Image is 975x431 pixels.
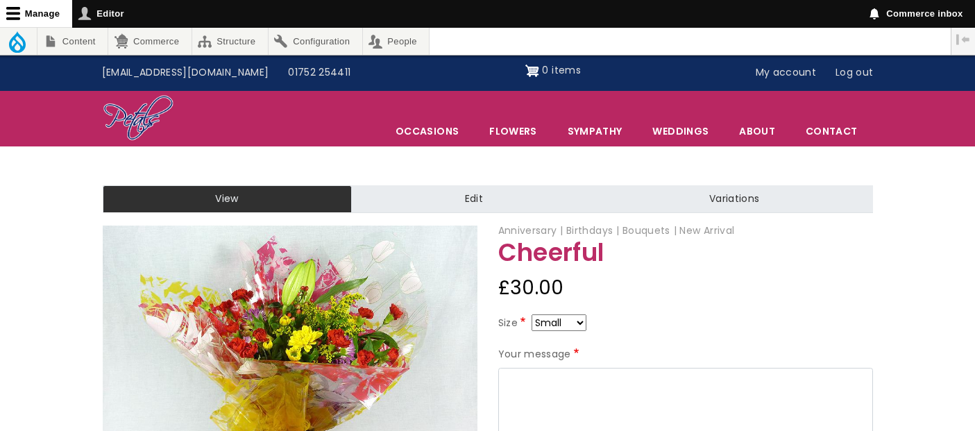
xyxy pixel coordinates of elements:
span: New Arrival [679,223,734,237]
a: Sympathy [553,117,637,146]
label: Your message [498,346,582,363]
div: £30.00 [498,271,873,305]
a: About [724,117,790,146]
a: 01752 254411 [278,60,360,86]
span: Birthdays [566,223,620,237]
nav: Tabs [92,185,883,213]
a: Contact [791,117,872,146]
a: View [103,185,352,213]
a: Shopping cart 0 items [525,60,581,82]
span: Bouquets [622,223,677,237]
label: Size [498,315,529,332]
a: Structure [192,28,268,55]
a: Content [37,28,108,55]
button: Vertical orientation [951,28,975,51]
a: Configuration [269,28,362,55]
a: People [363,28,430,55]
span: 0 items [542,63,580,77]
a: My account [746,60,826,86]
span: Anniversary [498,223,563,237]
span: Weddings [638,117,723,146]
a: Log out [826,60,883,86]
a: Edit [352,185,596,213]
a: [EMAIL_ADDRESS][DOMAIN_NAME] [92,60,279,86]
img: Home [103,94,174,143]
a: Variations [596,185,872,213]
h1: Cheerful [498,239,873,267]
img: Shopping cart [525,60,539,82]
span: Occasions [381,117,473,146]
a: Commerce [108,28,191,55]
a: Flowers [475,117,551,146]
